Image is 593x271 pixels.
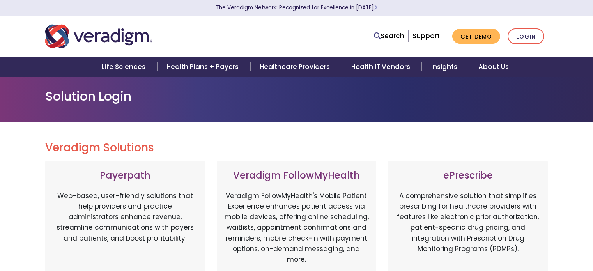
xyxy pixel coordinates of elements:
span: Learn More [374,4,377,11]
h3: Veradigm FollowMyHealth [225,170,369,181]
a: Search [374,31,404,41]
img: Veradigm logo [45,23,152,49]
a: The Veradigm Network: Recognized for Excellence in [DATE]Learn More [216,4,377,11]
a: Login [508,28,544,44]
a: Insights [422,57,469,77]
a: Support [412,31,440,41]
h3: ePrescribe [396,170,540,181]
h2: Veradigm Solutions [45,141,548,154]
a: Health Plans + Payers [157,57,250,77]
p: Veradigm FollowMyHealth's Mobile Patient Experience enhances patient access via mobile devices, o... [225,191,369,265]
a: About Us [469,57,518,77]
a: Life Sciences [92,57,157,77]
a: Get Demo [452,29,500,44]
h1: Solution Login [45,89,548,104]
h3: Payerpath [53,170,197,181]
a: Health IT Vendors [342,57,422,77]
a: Healthcare Providers [250,57,342,77]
